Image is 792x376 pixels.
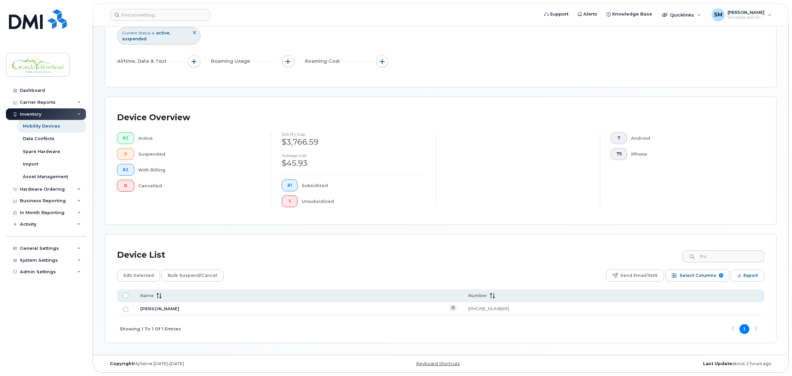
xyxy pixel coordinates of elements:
span: Roaming Cost [305,58,342,65]
span: 0 [123,151,129,157]
button: 82 [117,132,134,144]
span: 1 [287,199,292,204]
span: Quicklinks [670,12,694,18]
span: 75 [616,151,622,157]
h4: Average cost [282,153,425,158]
div: Cancelled [138,180,261,192]
a: [PHONE_NUMBER] [468,306,509,311]
button: Select Columns 3 [665,270,729,282]
input: Search Device List ... [683,250,764,262]
input: Find something... [110,9,210,21]
a: [PERSON_NAME] [140,306,179,311]
button: 75 [611,148,627,160]
span: [PERSON_NAME] [728,10,765,15]
span: Airtime, Data & Text [117,58,169,65]
div: about 2 hours ago [553,361,776,366]
span: Edit Selected [123,271,154,281]
span: is [152,30,154,36]
span: Wireless Admin [728,15,765,20]
div: Steven Mercer [707,8,776,21]
div: Device List [117,246,165,264]
div: Subsidized [302,179,425,191]
button: 7 [611,132,627,144]
a: Support [540,8,573,21]
strong: Last Update [703,361,732,366]
span: Name [140,293,154,299]
span: Support [550,11,568,18]
span: Knowledge Base [612,11,652,18]
span: Current Status [122,30,150,36]
button: 82 [117,164,134,176]
span: SM [714,11,723,19]
h4: [DATE] cost [282,132,425,136]
button: Send Email/SMS [606,270,664,282]
a: Knowledge Base [602,8,657,21]
div: MyServe [DATE]–[DATE] [105,361,329,366]
div: Quicklinks [657,8,706,21]
strong: Copyright [110,361,134,366]
span: 82 [123,135,129,141]
a: View Last Bill [450,306,456,311]
div: Unsubsidized [302,195,425,207]
span: 0 [123,183,129,188]
span: suspended [122,36,146,41]
button: 0 [117,148,134,160]
button: Edit Selected [117,270,160,282]
span: 7 [616,135,622,141]
button: 81 [282,179,298,191]
div: With Billing [138,164,261,176]
div: Active [138,132,261,144]
button: 1 [282,195,298,207]
span: Alerts [583,11,597,18]
span: Export [743,271,758,281]
button: 0 [117,180,134,192]
div: Device Overview [117,109,190,126]
span: 81 [287,183,292,188]
span: Send Email/SMS [620,271,658,281]
div: Suspended [138,148,261,160]
span: Bulk Suspend/Cancel [168,271,217,281]
span: 82 [123,167,129,172]
span: Select Columns [680,271,716,281]
span: Showing 1 To 1 Of 1 Entries [120,324,181,334]
span: 3 [719,273,723,278]
span: active [156,30,170,35]
button: Export [731,270,764,282]
span: Roaming Usage [211,58,252,65]
div: Android [631,132,754,144]
a: Alerts [573,8,602,21]
button: Bulk Suspend/Cancel [161,270,224,282]
div: iPhone [631,148,754,160]
a: Keyboard Shortcuts [416,361,460,366]
div: $45.93 [282,158,425,169]
span: Number [468,293,487,299]
div: $3,766.59 [282,136,425,148]
button: Page 1 [739,324,749,334]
